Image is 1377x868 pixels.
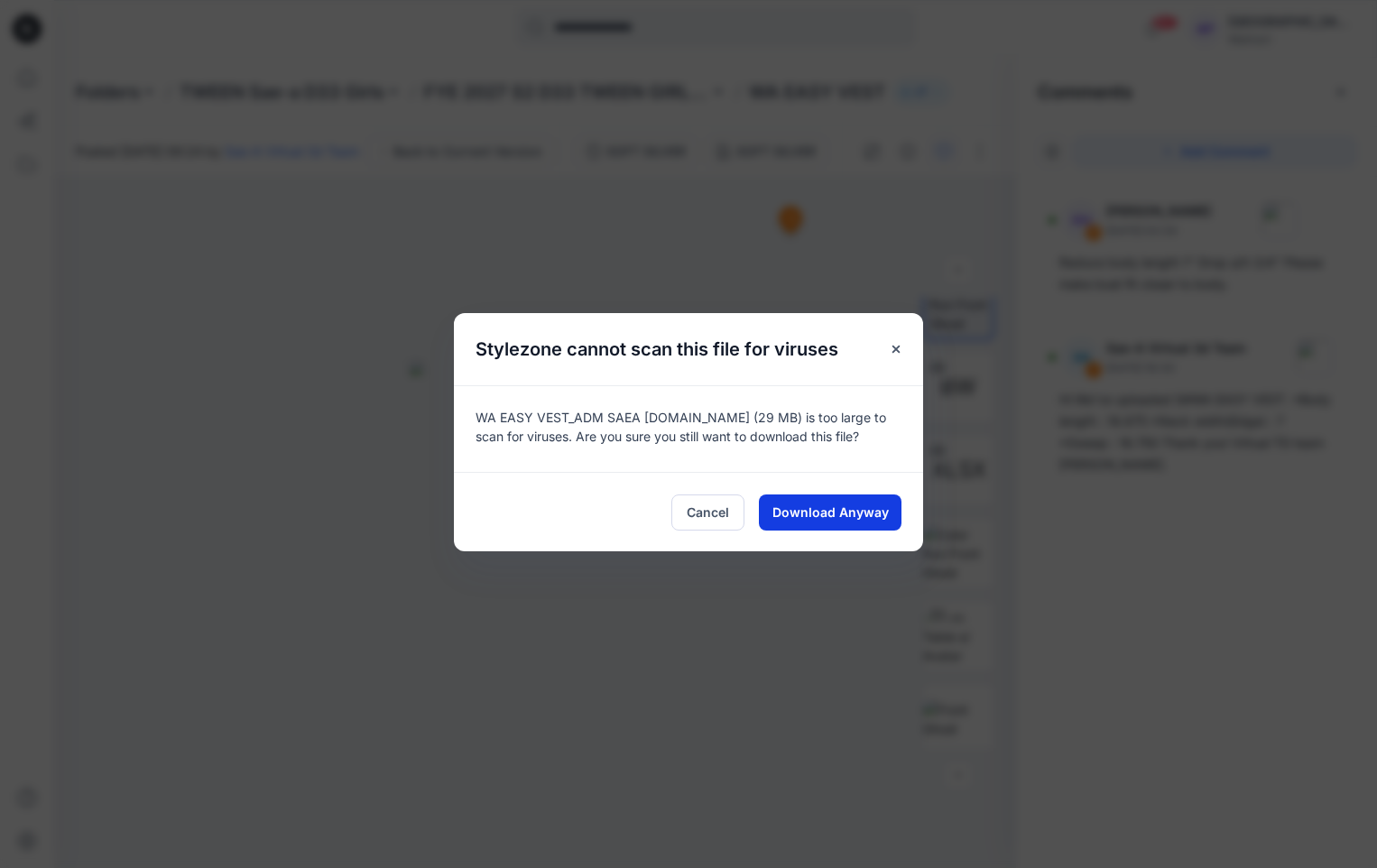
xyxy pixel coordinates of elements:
[454,385,923,472] div: WA EASY VEST_ADM SAEA [DOMAIN_NAME] (29 MB) is too large to scan for viruses. Are you sure you st...
[454,313,860,385] h5: Stylezone cannot scan this file for viruses
[671,494,744,531] button: Cancel
[759,494,901,531] button: Download Anyway
[772,503,889,522] span: Download Anyway
[687,503,729,522] span: Cancel
[880,333,912,365] button: Close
